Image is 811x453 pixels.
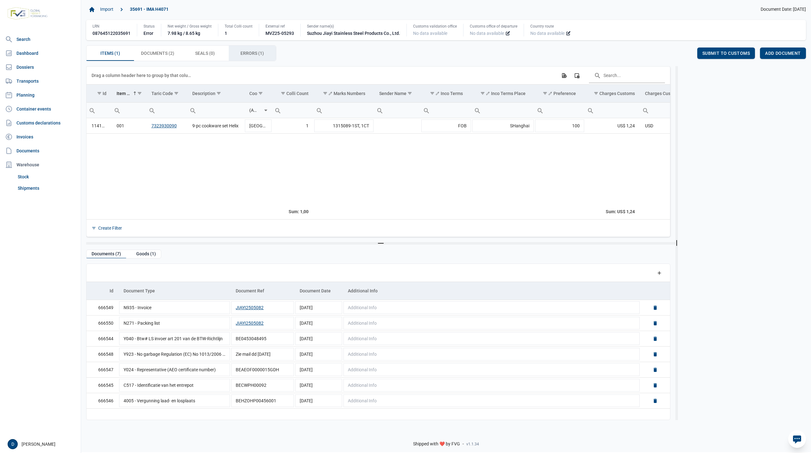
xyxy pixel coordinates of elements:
td: Column Sender Name [374,85,421,103]
span: Show filter options for column 'Id' [97,91,102,96]
span: No data available [470,30,504,36]
td: Column Inco Terms Place [472,85,534,103]
span: Show filter options for column 'Inco Terms' [430,91,435,96]
td: Column Marks Numbers [314,85,374,103]
div: Coo [249,91,257,96]
div: Total Colli count [225,24,252,29]
span: Errors (1) [240,49,264,57]
div: Split bar [675,66,678,420]
td: 001 [112,118,146,134]
div: Column Chooser [571,70,583,81]
span: Additional Info [348,398,377,403]
td: Y024 - Representative (AEO certificate number) [118,362,231,378]
span: Add document [765,51,801,56]
td: [GEOGRAPHIC_DATA] [244,118,272,134]
input: Filter cell [187,103,244,118]
input: Filter cell [374,103,421,118]
button: D [8,439,18,449]
a: Delete [652,320,658,326]
a: Planning [3,89,78,101]
a: Dashboard [3,47,78,60]
span: [DATE] [300,321,313,326]
div: Sender name(s) [307,24,400,29]
div: External ref [265,24,294,29]
div: Search box [374,103,386,118]
span: BE0453048495 [236,336,266,341]
td: Filter cell [146,102,188,118]
td: 666547 [86,362,118,378]
a: Customs declarations [3,117,78,129]
span: Shipped with ❤️ by FVG [413,441,460,447]
span: Submit to customs [702,51,750,56]
input: Filter cell [534,103,585,118]
div: Charges Customs [599,91,635,96]
a: Invoices [3,131,78,143]
span: Show filter options for column 'Charges Customs' [594,91,598,96]
div: MVZ25-05293 [265,30,294,36]
div: Document Ref [236,288,264,293]
td: Filter cell [421,102,471,118]
span: Additional Info [348,352,377,357]
div: Search box [640,103,651,118]
div: Document Type [124,288,155,293]
span: Additional Info [348,383,377,388]
a: 35691 - IMA H4071 [127,4,171,15]
a: Search [3,33,78,46]
td: Column Document Type [118,282,231,300]
input: Filter cell [272,103,314,118]
td: Column Colli Count [272,85,314,103]
a: Stock [15,171,78,182]
div: Status [144,24,155,29]
div: LRN [93,24,131,29]
img: FVG - Global freight forwarding [5,5,50,22]
td: Filter cell [374,102,421,118]
td: 666546 [86,393,118,409]
input: Filter cell [112,103,146,118]
td: Filter cell [86,102,112,118]
a: Documents [3,144,78,157]
td: Column Charges Customs [585,85,640,103]
td: Filter cell [534,102,585,118]
span: [DATE] [300,383,313,388]
button: JIAYI2505082 [236,320,264,326]
td: 666548 [86,347,118,362]
td: Filter cell [112,102,146,118]
td: SHanghai [472,118,534,134]
input: Filter cell [86,103,112,118]
td: 666544 [86,331,118,347]
span: Zie mail dd [DATE] [236,352,271,357]
div: Item Nr [117,91,131,96]
a: Dossiers [3,61,78,73]
td: C517 - Identificatie van het entrepot [118,378,231,393]
span: [DATE] [300,367,313,372]
span: Show filter options for column 'Marks Numbers' [323,91,328,96]
span: Documents (2) [141,49,174,57]
span: US$ 1,24 [617,123,635,129]
div: [PERSON_NAME] [8,439,77,449]
input: Filter cell [421,103,471,118]
div: Drag a column header here to group by that column [92,70,193,80]
span: [DATE] [300,336,313,341]
div: Colli Count Sum: 1,00 [277,208,309,215]
a: Import [98,4,116,15]
td: Y923 - No garbage Regulation (EC) No 1013/2006 (OJ L 190) [118,347,231,362]
td: FOB [421,118,471,134]
div: Data grid with 7 rows and 5 columns [86,264,670,409]
span: [DATE] [300,398,313,403]
div: Id [103,91,106,96]
a: Delete [652,336,658,341]
a: Container events [3,103,78,115]
div: Split bar [86,242,675,245]
div: Goods (1) [131,250,161,258]
div: Country route [530,24,571,29]
div: Search box [421,103,432,118]
td: N935 - Invoice [118,300,231,316]
td: Column Additional Info [343,282,640,300]
div: Data grid with 1 rows and 23 columns [86,67,670,237]
div: 087645122035691 [93,30,131,36]
span: Items (1) [100,49,120,57]
div: Add a row [654,267,665,278]
td: Column Id [86,85,112,103]
span: Show filter options for column 'Item Nr' [137,91,142,96]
